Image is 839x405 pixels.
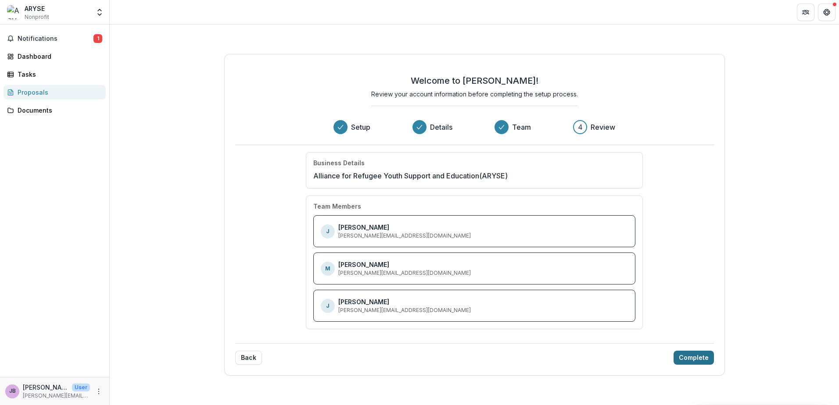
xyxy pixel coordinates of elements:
button: Back [235,351,262,365]
div: 4 [578,122,583,132]
p: [PERSON_NAME][EMAIL_ADDRESS][DOMAIN_NAME] [338,306,471,314]
a: Dashboard [4,49,106,64]
p: User [72,384,90,391]
p: [PERSON_NAME] [338,260,389,269]
button: More [93,386,104,397]
p: Alliance for Refugee Youth Support and Education (ARYSE) [313,171,508,181]
h3: Details [430,122,452,132]
p: [PERSON_NAME] [338,297,389,306]
div: Jenna Baron [9,388,16,394]
span: Nonprofit [25,13,49,21]
img: ARYSE [7,5,21,19]
a: Proposals [4,85,106,99]
div: Dashboard [18,52,99,61]
p: [PERSON_NAME] [338,223,389,232]
p: [PERSON_NAME][EMAIL_ADDRESS][DOMAIN_NAME] [338,269,471,277]
h4: Business Details [313,160,365,167]
a: Tasks [4,67,106,82]
h3: Setup [351,122,370,132]
a: Documents [4,103,106,117]
p: Review your account information before completing the setup process. [371,89,578,99]
h4: Team Members [313,203,361,210]
p: [PERSON_NAME][EMAIL_ADDRESS][DOMAIN_NAME] [338,232,471,240]
div: Tasks [18,70,99,79]
div: Documents [18,106,99,115]
button: Open entity switcher [93,4,106,21]
p: [PERSON_NAME] [23,383,68,392]
div: ARYSE [25,4,49,13]
h2: Welcome to [PERSON_NAME]! [411,75,538,86]
span: Notifications [18,35,93,43]
p: J [326,227,330,235]
button: Complete [674,351,714,365]
p: J [326,302,330,310]
div: Proposals [18,88,99,97]
button: Partners [797,4,814,21]
div: Progress [333,120,615,134]
p: [PERSON_NAME][EMAIL_ADDRESS][DOMAIN_NAME] [23,392,90,400]
button: Get Help [818,4,835,21]
h3: Review [591,122,615,132]
p: M [325,265,330,273]
span: 1 [93,34,102,43]
button: Notifications1 [4,32,106,46]
h3: Team [512,122,531,132]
